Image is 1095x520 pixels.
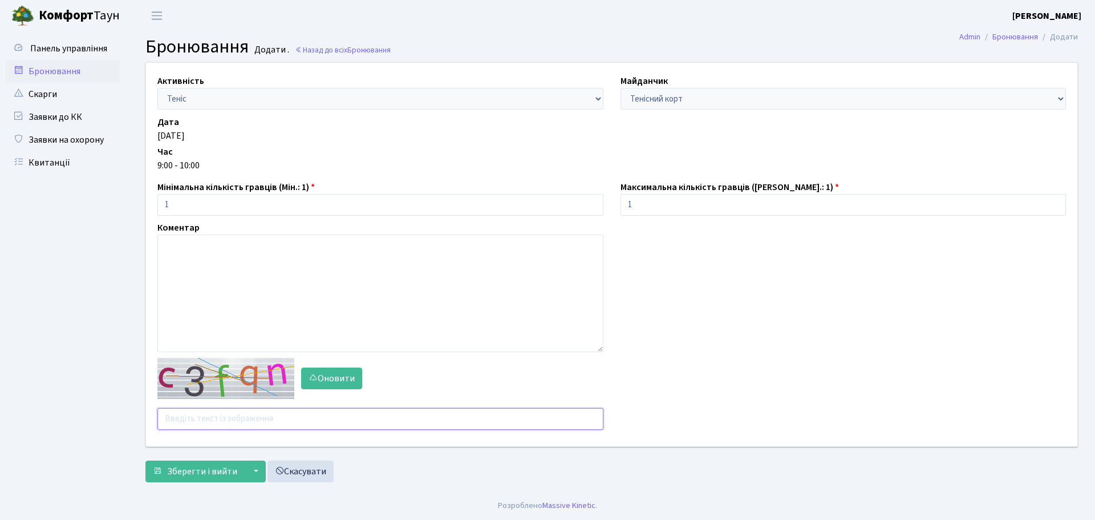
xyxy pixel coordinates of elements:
[39,6,94,25] b: Комфорт
[620,74,668,88] label: Майданчик
[157,129,1066,143] div: [DATE]
[6,37,120,60] a: Панель управління
[959,31,980,43] a: Admin
[1012,9,1081,23] a: [PERSON_NAME]
[942,25,1095,49] nav: breadcrumb
[1012,10,1081,22] b: [PERSON_NAME]
[6,83,120,106] a: Скарги
[30,42,107,55] span: Панель управління
[301,368,362,389] button: Оновити
[267,461,334,482] a: Скасувати
[145,461,245,482] button: Зберегти і вийти
[295,45,391,55] a: Назад до всіхБронювання
[1038,31,1078,43] li: Додати
[157,74,204,88] label: Активність
[252,45,289,55] small: Додати .
[11,5,34,27] img: logo.png
[157,180,315,194] label: Мінімальна кількість гравців (Мін.: 1)
[6,151,120,174] a: Квитанції
[143,6,171,25] button: Переключити навігацію
[157,115,179,129] label: Дата
[6,128,120,151] a: Заявки на охорону
[157,221,200,235] label: Коментар
[992,31,1038,43] a: Бронювання
[157,358,294,399] img: default
[542,499,595,511] a: Massive Kinetic
[39,6,120,26] span: Таун
[167,465,237,478] span: Зберегти і вийти
[157,408,603,430] input: Введіть текст із зображення
[6,60,120,83] a: Бронювання
[620,180,839,194] label: Максимальна кількість гравців ([PERSON_NAME].: 1)
[157,145,173,159] label: Час
[347,45,391,55] span: Бронювання
[6,106,120,128] a: Заявки до КК
[498,499,597,512] div: Розроблено .
[145,34,249,60] span: Бронювання
[157,159,1066,172] div: 9:00 - 10:00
